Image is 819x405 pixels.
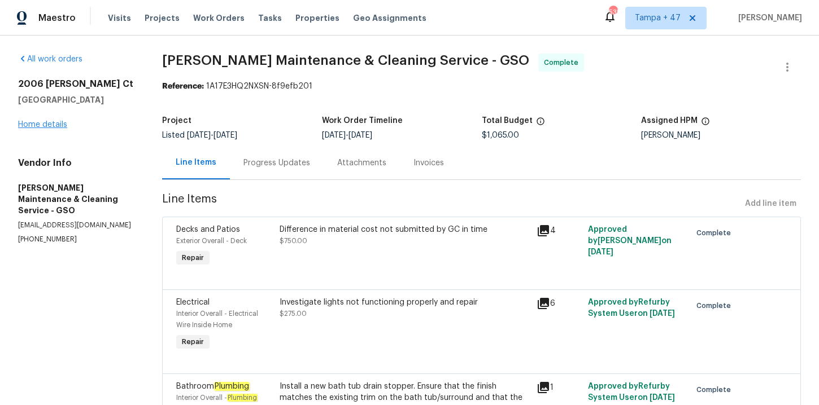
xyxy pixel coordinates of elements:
span: Decks and Patios [176,226,240,234]
span: Work Orders [193,12,245,24]
h5: [GEOGRAPHIC_DATA] [18,94,135,105]
span: Complete [696,384,735,395]
div: Difference in material cost not submitted by GC in time [280,224,530,235]
span: [DATE] [322,131,346,139]
span: [DATE] [187,131,211,139]
div: Invoices [413,157,444,169]
span: - [322,131,372,139]
span: [DATE] [348,131,372,139]
span: The total cost of line items that have been proposed by Opendoor. This sum includes line items th... [536,117,545,131]
span: Approved by Refurby System User on [588,298,675,318]
span: Line Items [162,193,740,214]
div: 1 [537,381,581,394]
h5: Project [162,117,191,125]
span: Electrical [176,298,210,306]
a: All work orders [18,55,82,63]
div: 4 [537,224,581,237]
h2: 2006 [PERSON_NAME] Ct [18,78,135,90]
span: Repair [177,336,208,347]
span: [PERSON_NAME] Maintenance & Cleaning Service - GSO [162,54,529,67]
span: $1,065.00 [482,131,519,139]
span: - [187,131,237,139]
span: Complete [544,57,583,68]
span: Exterior Overall - Deck [176,237,247,244]
span: Maestro [38,12,76,24]
div: Line Items [176,157,216,168]
b: Reference: [162,82,204,90]
div: [PERSON_NAME] [641,131,801,139]
em: Plumbing [214,382,250,391]
span: [DATE] [650,310,675,318]
span: [DATE] [650,394,675,402]
h5: [PERSON_NAME] Maintenance & Cleaning Service - GSO [18,182,135,216]
div: Progress Updates [243,157,310,169]
span: Listed [162,131,237,139]
span: $750.00 [280,237,307,244]
a: Home details [18,121,67,129]
span: Tampa + 47 [635,12,681,24]
span: Visits [108,12,131,24]
span: [PERSON_NAME] [734,12,802,24]
p: [PHONE_NUMBER] [18,235,135,244]
em: Plumbing [227,394,258,402]
span: Complete [696,300,735,311]
h5: Work Order Timeline [322,117,403,125]
span: [DATE] [214,131,237,139]
div: 1A17E3HQ2NXSN-8f9efb201 [162,81,801,92]
span: The hpm assigned to this work order. [701,117,710,131]
p: [EMAIL_ADDRESS][DOMAIN_NAME] [18,221,135,230]
span: [DATE] [588,248,613,256]
span: Tasks [258,14,282,22]
span: Interior Overall - Electrical Wire Inside Home [176,310,258,328]
div: Investigate lights not functioning properly and repair [280,297,530,308]
span: Interior Overall - [176,394,258,401]
span: Repair [177,252,208,263]
span: Approved by [PERSON_NAME] on [588,226,672,256]
span: Bathroom [176,382,250,391]
span: Geo Assignments [353,12,426,24]
h4: Vendor Info [18,157,135,169]
span: Approved by Refurby System User on [588,382,675,402]
h5: Total Budget [482,117,533,125]
span: $275.00 [280,310,307,317]
span: Complete [696,227,735,239]
span: Projects [145,12,180,24]
div: 6 [537,297,581,310]
div: 535 [609,7,617,18]
span: Properties [295,12,339,24]
h5: Assigned HPM [641,117,698,125]
div: Attachments [337,157,386,169]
